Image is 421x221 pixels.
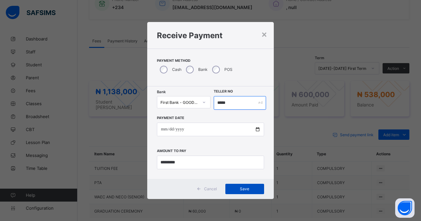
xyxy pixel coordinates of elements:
[198,67,208,72] label: Bank
[157,59,264,63] span: Payment Method
[160,100,199,105] div: First Bank - GOOD SHEPHERD SCHOOLS
[157,31,264,40] h1: Receive Payment
[214,89,233,94] label: Teller No
[395,198,415,218] button: Open asap
[261,28,267,39] div: ×
[224,67,232,72] label: POS
[204,186,217,191] span: Cancel
[230,186,259,191] span: Save
[157,149,186,153] label: Amount to pay
[172,67,181,72] label: Cash
[157,90,166,94] span: Bank
[157,116,184,120] label: Payment Date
